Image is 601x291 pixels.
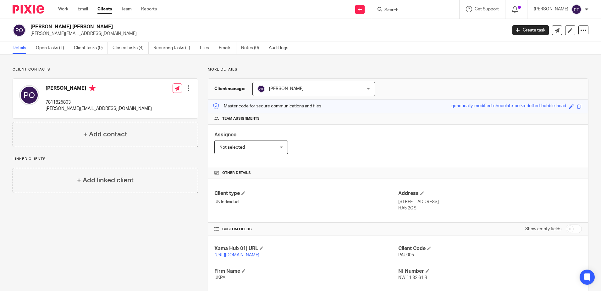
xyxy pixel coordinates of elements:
[214,253,259,257] a: [URL][DOMAIN_NAME]
[30,24,408,30] h2: [PERSON_NAME] [PERSON_NAME]
[46,99,152,106] p: 7811825803
[74,42,108,54] a: Client tasks (0)
[219,42,236,54] a: Emails
[214,276,225,280] span: UKPA
[398,276,427,280] span: NW 11 32 61 B
[222,170,251,175] span: Other details
[214,199,398,205] p: UK Individual
[269,87,304,91] span: [PERSON_NAME]
[121,6,132,12] a: Team
[241,42,264,54] a: Notes (0)
[257,85,265,93] img: svg%3E
[141,6,157,12] a: Reports
[13,24,26,37] img: svg%3E
[534,6,568,12] p: [PERSON_NAME]
[214,86,246,92] h3: Client manager
[77,175,134,185] h4: + Add linked client
[451,103,566,110] div: genetically-modified-chocolate-polka-dotted-bobble-head
[19,85,39,105] img: svg%3E
[97,6,112,12] a: Clients
[13,67,198,72] p: Client contacts
[398,268,582,275] h4: NI Number
[571,4,582,14] img: svg%3E
[214,190,398,197] h4: Client type
[46,106,152,112] p: [PERSON_NAME][EMAIL_ADDRESS][DOMAIN_NAME]
[13,42,31,54] a: Details
[36,42,69,54] a: Open tasks (1)
[214,227,398,232] h4: CUSTOM FIELDS
[214,132,236,137] span: Assignee
[384,8,440,13] input: Search
[475,7,499,11] span: Get Support
[214,268,398,275] h4: Firm Name
[398,253,414,257] span: PAU005
[398,205,582,211] p: HA5 2QS
[30,31,503,37] p: [PERSON_NAME][EMAIL_ADDRESS][DOMAIN_NAME]
[13,5,44,14] img: Pixie
[83,129,127,139] h4: + Add contact
[46,85,152,93] h4: [PERSON_NAME]
[78,6,88,12] a: Email
[208,67,588,72] p: More details
[214,245,398,252] h4: Xama Hub 01) URL
[58,6,68,12] a: Work
[398,190,582,197] h4: Address
[153,42,195,54] a: Recurring tasks (1)
[525,226,561,232] label: Show empty fields
[113,42,149,54] a: Closed tasks (4)
[398,199,582,205] p: [STREET_ADDRESS]
[89,85,96,91] i: Primary
[269,42,293,54] a: Audit logs
[512,25,549,35] a: Create task
[13,157,198,162] p: Linked clients
[398,245,582,252] h4: Client Code
[213,103,321,109] p: Master code for secure communications and files
[219,145,245,150] span: Not selected
[200,42,214,54] a: Files
[222,116,260,121] span: Team assignments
